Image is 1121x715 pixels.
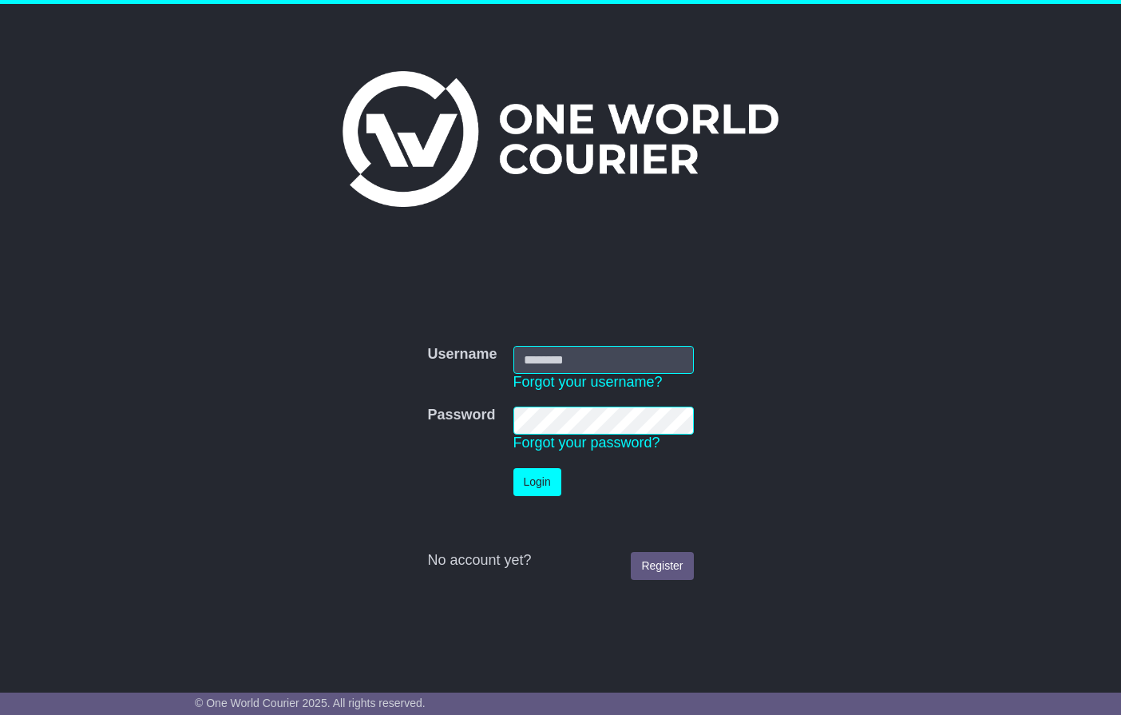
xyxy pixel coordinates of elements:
[195,697,426,709] span: © One World Courier 2025. All rights reserved.
[427,346,497,363] label: Username
[631,552,693,580] a: Register
[427,407,495,424] label: Password
[513,468,561,496] button: Login
[513,374,663,390] a: Forgot your username?
[343,71,778,207] img: One World
[427,552,693,570] div: No account yet?
[513,435,660,451] a: Forgot your password?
